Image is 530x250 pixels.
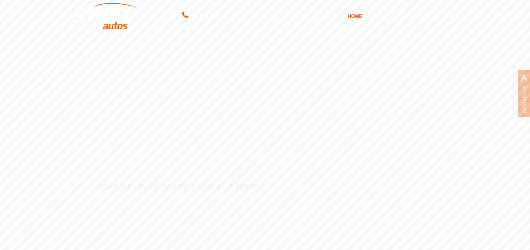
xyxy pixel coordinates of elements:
[103,202,173,219] a: Let's Talk
[72,3,137,30] img: Swift Autos
[236,182,256,191] strong: SWIFT
[392,10,416,23] a: DEALS
[366,10,392,23] a: ABOUT
[102,183,256,190] rs-layer: CAR LEASING MADE EASY AND
[188,12,222,20] span: 855.793.2888
[99,58,244,177] rs-layer: Drive Your Dream.
[489,10,529,23] a: CONTACT US
[343,10,366,23] a: HOME
[417,10,471,23] a: LEASE BY MAKE
[182,13,222,19] a: 855.793.2888
[471,10,489,23] a: FAQ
